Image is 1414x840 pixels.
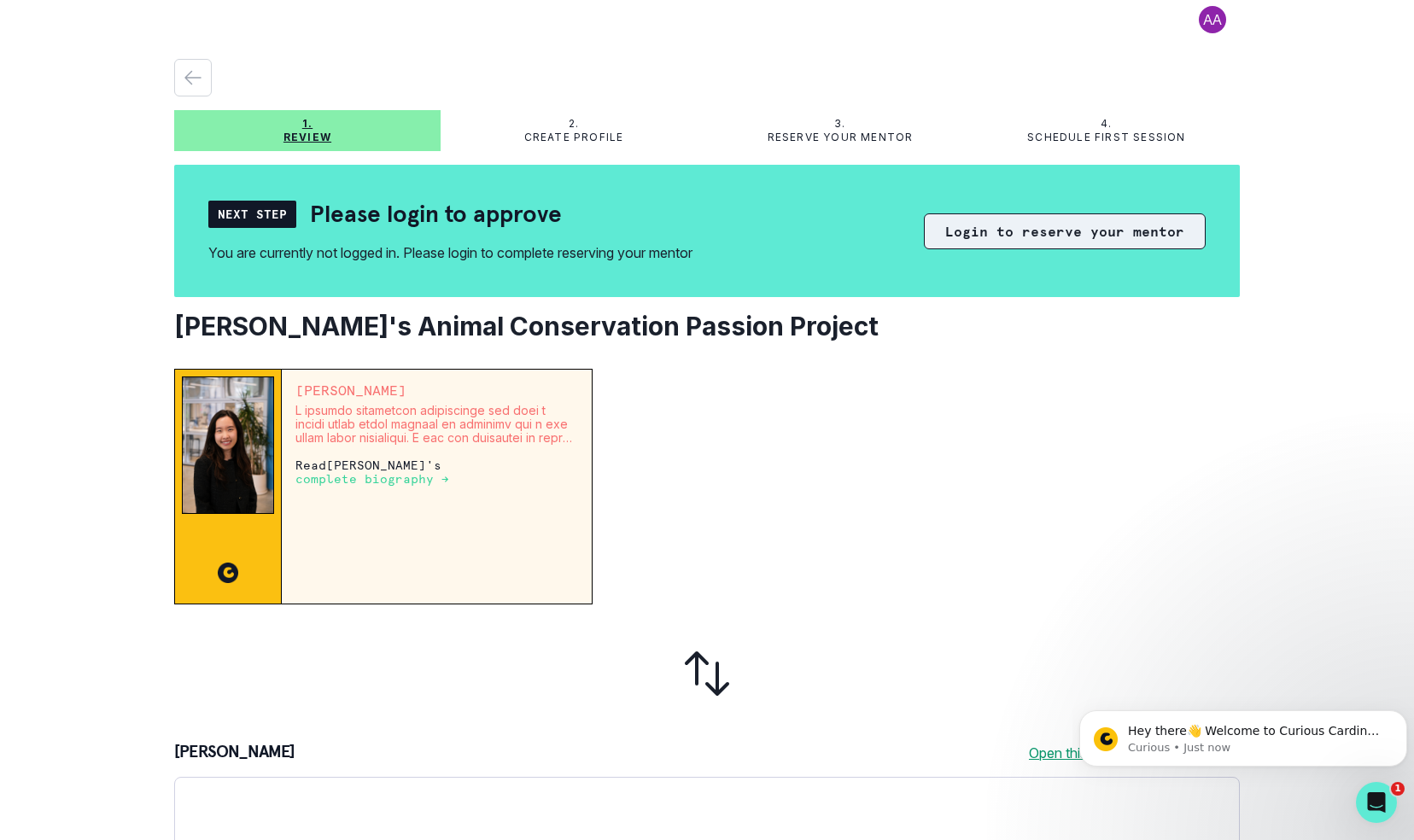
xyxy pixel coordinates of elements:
[283,131,331,144] p: Review
[1101,117,1112,131] p: 4.
[924,213,1206,249] button: Login to reserve your mentor
[295,472,449,486] p: complete biography →
[295,471,449,486] a: complete biography →
[834,117,845,131] p: 3.
[1072,674,1414,794] iframe: Intercom notifications message
[1027,131,1185,144] p: Schedule first session
[174,743,295,763] p: [PERSON_NAME]
[768,131,914,144] p: Reserve your mentor
[569,117,579,131] p: 2.
[208,201,296,228] div: Next Step
[302,117,313,131] p: 1.
[182,376,274,514] img: Mentor Image
[524,131,624,144] p: Create profile
[295,383,578,397] p: [PERSON_NAME]
[1391,782,1405,796] span: 1
[1356,782,1397,823] iframe: Intercom live chat
[295,458,578,486] p: Read [PERSON_NAME] 's
[295,404,578,445] p: L ipsumdo sitametcon adipiscinge sed doei t incidi utlab etdol magnaal en adminimv qui n exe ulla...
[1185,6,1240,33] button: profile picture
[208,242,692,263] div: You are currently not logged in. Please login to complete reserving your mentor
[218,563,238,583] img: CC image
[1029,743,1240,763] a: Open this document in new tab
[310,199,562,229] h2: Please login to approve
[174,311,1240,341] h2: [PERSON_NAME]'s Animal Conservation Passion Project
